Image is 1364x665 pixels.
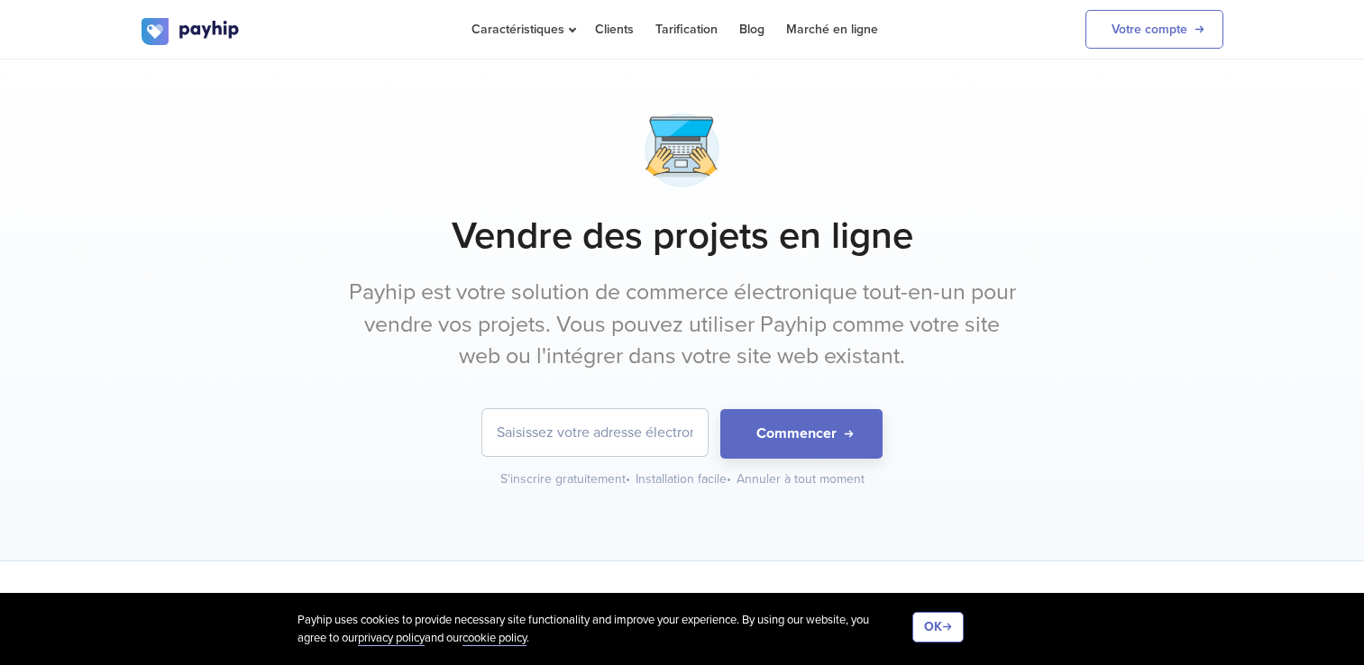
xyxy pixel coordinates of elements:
[482,409,708,456] input: Saisissez votre adresse électronique
[912,612,964,642] button: OK
[142,214,1223,259] h1: Vendre des projets en ligne
[142,18,241,45] img: logo.svg
[636,105,728,196] img: macbook-typing-2-hej2fsgvy3lux6ii1y2exr.png
[720,409,883,459] button: Commencer
[727,471,731,487] span: •
[462,631,526,646] a: cookie policy
[636,470,733,488] div: Installation facile
[344,277,1021,373] p: Payhip est votre solution de commerce électronique tout-en-un pour vendre vos projets. Vous pouve...
[298,612,912,647] div: Payhip uses cookies to provide necessary site functionality and improve your experience. By using...
[737,470,865,488] div: Annuler à tout moment
[626,471,630,487] span: •
[500,470,632,488] div: S'inscrire gratuitement
[358,631,425,646] a: privacy policy
[1085,10,1223,49] a: Votre compte
[471,22,573,37] span: Caractéristiques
